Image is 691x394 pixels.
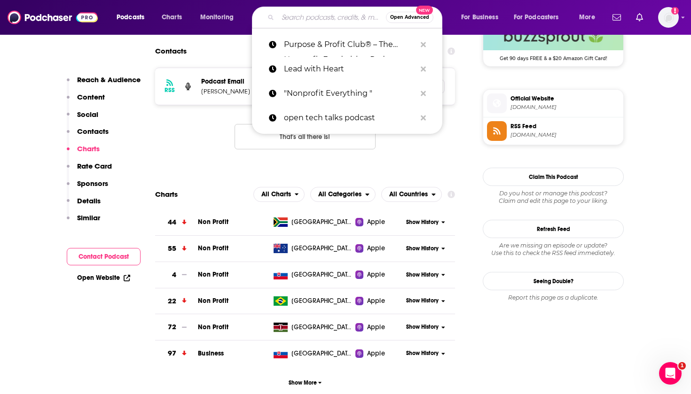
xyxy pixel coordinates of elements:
a: [GEOGRAPHIC_DATA] [270,244,356,253]
a: Non Profit [198,218,228,226]
span: More [579,11,595,24]
span: feeds.buzzsprout.com [510,131,620,139]
p: Lead with Heart [284,57,416,81]
p: Purpose & Profit Club® – The Nonprofit Fundraising Podcast [284,32,416,57]
a: Business [198,349,224,357]
button: Show More [155,374,455,391]
span: Show History [406,218,439,226]
a: RSS Feed[DOMAIN_NAME] [487,121,620,141]
a: Lead with Heart [252,57,442,81]
span: Logged in as systemsteam [658,7,679,28]
button: Similar [67,213,100,231]
a: 22 [155,288,198,314]
img: User Profile [658,7,679,28]
button: Details [67,196,101,214]
h2: Contacts [155,42,187,60]
span: Slovakia [291,270,353,279]
span: Charts [162,11,182,24]
p: Content [77,93,105,101]
button: Content [67,93,105,110]
span: Show History [406,245,439,253]
button: open menu [455,10,510,25]
span: Official Website [510,94,620,103]
a: Seeing Double? [483,272,624,290]
button: Show History [403,323,448,331]
span: Brazil [291,296,353,306]
button: Contacts [67,127,109,144]
p: Details [77,196,101,205]
span: Australia [291,244,353,253]
a: [GEOGRAPHIC_DATA] [270,217,356,227]
span: Apple [367,349,385,358]
span: Slovakia [291,349,353,358]
a: [GEOGRAPHIC_DATA] [270,323,356,332]
p: Sponsors [77,179,108,188]
p: open tech talks podcast [284,106,416,130]
a: Non Profit [198,297,228,305]
button: Show History [403,245,448,253]
a: Open Website [77,274,130,282]
a: Show notifications dropdown [632,9,647,25]
h2: Charts [155,190,178,199]
a: open tech talks podcast [252,106,442,130]
button: Social [67,110,98,127]
img: Buzzsprout Deal: Get 90 days FREE & a $20 Amazon Gift Card! [483,22,623,50]
span: Get 90 days FREE & a $20 Amazon Gift Card! [483,50,623,62]
span: Apple [367,296,385,306]
span: Show History [406,271,439,279]
p: Charts [77,144,100,153]
a: Non Profit [198,270,228,278]
span: South Africa [291,217,353,227]
span: All Categories [318,191,361,198]
a: Apple [355,244,403,253]
h3: 44 [168,217,176,228]
button: Show History [403,271,448,279]
span: Monitoring [200,11,234,24]
button: Sponsors [67,179,108,196]
h3: 4 [172,270,176,280]
button: Show History [403,349,448,357]
h2: Countries [381,187,442,202]
a: "Nonprofit Everything " [252,81,442,106]
button: Nothing here. [235,124,376,149]
button: open menu [253,187,305,202]
svg: Add a profile image [671,7,679,15]
span: Apple [367,244,385,253]
img: Podchaser - Follow, Share and Rate Podcasts [8,8,98,26]
span: Show History [406,323,439,331]
a: 97 [155,340,198,366]
button: open menu [110,10,157,25]
a: 55 [155,236,198,262]
button: Refresh Feed [483,220,624,238]
span: Do you host or manage this podcast? [483,190,624,197]
button: Claim This Podcast [483,168,624,186]
span: Show History [406,349,439,357]
p: Podcast Email [201,77,272,85]
button: open menu [310,187,376,202]
h3: 72 [168,322,176,332]
button: Show History [403,297,448,305]
span: For Podcasters [514,11,559,24]
button: open menu [194,10,246,25]
p: "Nonprofit Everything " [284,81,416,106]
p: [PERSON_NAME] [201,87,272,95]
a: Apple [355,217,403,227]
button: open menu [573,10,607,25]
h2: Categories [310,187,376,202]
p: Similar [77,213,100,222]
div: Report this page as a duplicate. [483,294,624,301]
div: Claim and edit this page to your liking. [483,190,624,205]
div: Are we missing an episode or update? Use this to check the RSS feed immediately. [483,242,624,257]
a: Non Profit [198,323,228,331]
span: Non Profit [198,244,228,252]
h3: 55 [168,243,176,254]
span: All Charts [261,191,291,198]
p: Reach & Audience [77,75,141,84]
span: Apple [367,270,385,279]
a: [GEOGRAPHIC_DATA] [270,349,356,358]
button: Open AdvancedNew [386,12,433,23]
